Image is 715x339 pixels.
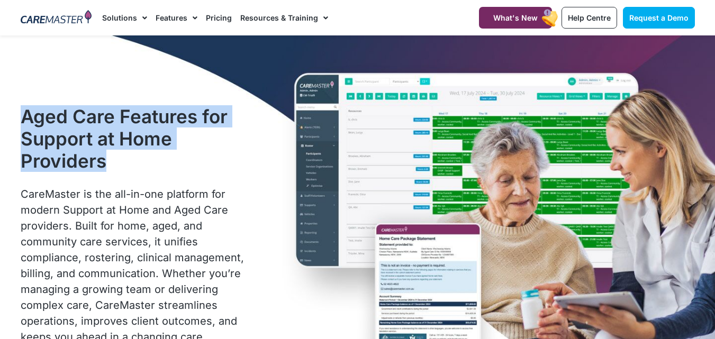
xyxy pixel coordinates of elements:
h1: Aged Care Features for Support at Home Providers [21,105,250,172]
span: Request a Demo [629,13,689,22]
a: What's New [479,7,552,29]
a: Help Centre [562,7,617,29]
span: What's New [493,13,538,22]
img: CareMaster Logo [21,10,92,26]
span: Help Centre [568,13,611,22]
a: Request a Demo [623,7,695,29]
